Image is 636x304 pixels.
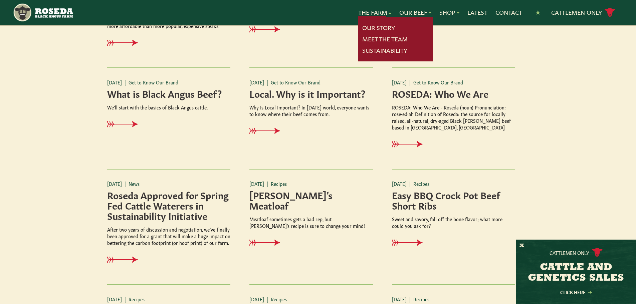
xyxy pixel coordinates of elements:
[524,262,628,284] h3: CATTLE AND GENETICS SALES
[592,248,603,257] img: cattle-icon.svg
[249,180,373,187] p: [DATE] Recipes
[107,79,231,85] p: [DATE] Get to Know Our Brand
[546,290,606,294] a: Click Here
[247,67,389,156] a: [DATE]|Get to Know Our Brand Local. Why is it Important? Why Is Local Important? In [DATE] world,...
[107,296,231,302] p: [DATE] Recipes
[13,3,72,22] img: https://roseda.com/wp-content/uploads/2021/05/roseda-25-header.png
[267,180,268,187] span: |
[392,216,515,229] p: Sweet and savory, fall off the bone flavor; what more could you ask for?
[107,190,231,221] h4: Roseda Approved for Spring Fed Cattle Waterers in Sustainability Initiative
[125,180,126,187] span: |
[389,169,532,267] a: [DATE]|Recipes Easy BBQ Crock Pot Beef Short Ribs Sweet and savory, fall off the bone flavor; wha...
[247,169,389,267] a: [DATE]|Recipes [PERSON_NAME]’s Meatloaf Meatloaf sometimes gets a bad rep, but [PERSON_NAME]’s re...
[249,79,373,85] p: [DATE] Get to Know Our Brand
[249,88,373,98] h4: Local. Why is it Important?
[409,79,411,85] span: |
[550,249,589,256] p: Cattlemen Only
[362,35,408,43] a: Meet The Team
[104,169,247,284] a: [DATE]|News Roseda Approved for Spring Fed Cattle Waterers in Sustainability Initiative After two...
[249,216,373,229] p: Meatloaf sometimes gets a bad rep, but [PERSON_NAME]’s recipe is sure to change your mind!
[409,180,411,187] span: |
[362,23,395,32] a: Our Story
[249,190,373,210] h4: [PERSON_NAME]’s Meatloaf
[519,242,524,249] button: X
[392,190,515,210] h4: Easy BBQ Crock Pot Beef Short Ribs
[392,79,515,85] p: [DATE] Get to Know Our Brand
[125,79,126,85] span: |
[389,67,532,169] a: [DATE]|Get to Know Our Brand ROSEDA: Who We Are ROSEDA: Who We Are - Roseda (noun) Pronunciation:...
[104,67,247,149] a: [DATE]|Get to Know Our Brand What is Black Angus Beef? We’ll start with the basics of Black Angus...
[495,8,522,17] a: Contact
[249,296,373,302] p: [DATE] Recipes
[358,8,391,17] a: The Farm
[267,79,268,85] span: |
[399,8,431,17] a: Our Beef
[392,88,515,98] h4: ROSEDA: Who We Are
[249,104,373,117] p: Why Is Local Important? In [DATE] world, everyone wants to know where their beef comes from.
[107,88,231,98] h4: What is Black Angus Beef?
[362,46,407,55] a: Sustainability
[439,8,459,17] a: Shop
[392,104,515,130] p: ROSEDA: Who We Are - Roseda (noun) Pronunciation: rose·​ed·​ah Definition of Roseda: the source f...
[125,296,126,302] span: |
[467,8,487,17] a: Latest
[107,104,231,110] p: We’ll start with the basics of Black Angus cattle.
[392,296,515,302] p: [DATE] Recipes
[392,180,515,187] p: [DATE] Recipes
[267,296,268,302] span: |
[551,7,615,18] a: Cattlemen Only
[107,180,231,187] p: [DATE] News
[107,226,231,246] p: After two years of discussion and negotiation, we’ve finally been approved for a grant that will ...
[409,296,411,302] span: |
